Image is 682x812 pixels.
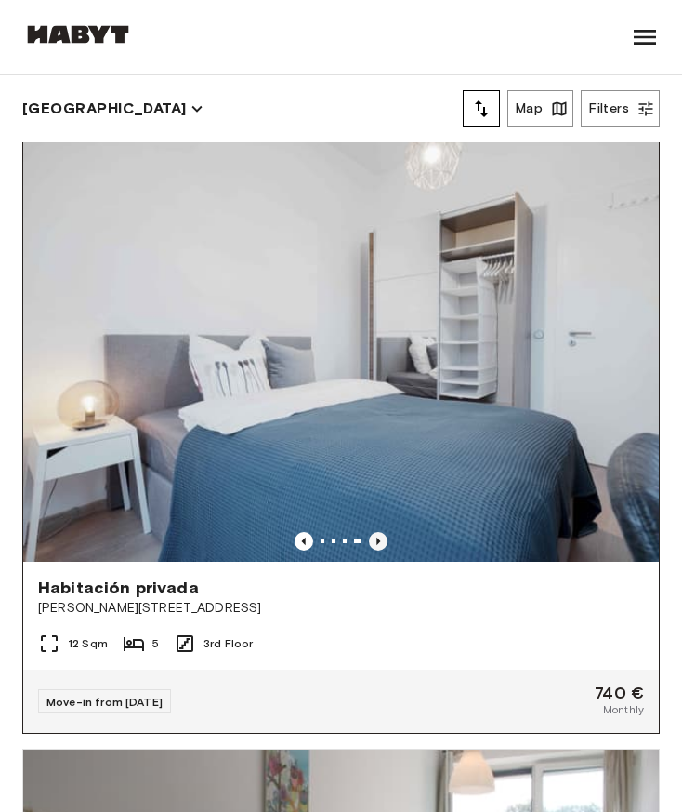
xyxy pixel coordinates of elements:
span: [PERSON_NAME][STREET_ADDRESS] [38,599,644,618]
span: 740 € [595,685,644,701]
span: 3rd Floor [203,635,253,652]
span: 5 [152,635,159,652]
button: Previous image [369,532,387,551]
button: Map [507,90,573,127]
span: 12 Sqm [68,635,108,652]
a: Previous imagePrevious imageHabitación privada[PERSON_NAME][STREET_ADDRESS]12 Sqm53rd FloorMove-i... [22,137,660,734]
button: Previous image [295,532,313,551]
img: Marketing picture of unit DE-01-008-005-03HF [23,138,659,562]
span: Monthly [603,701,644,718]
span: Habitación privada [38,577,199,599]
img: Habyt [22,25,134,44]
button: [GEOGRAPHIC_DATA] [22,96,203,122]
span: Move-in from [DATE] [46,695,163,709]
button: Filters [581,90,660,127]
button: tune [463,90,500,127]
